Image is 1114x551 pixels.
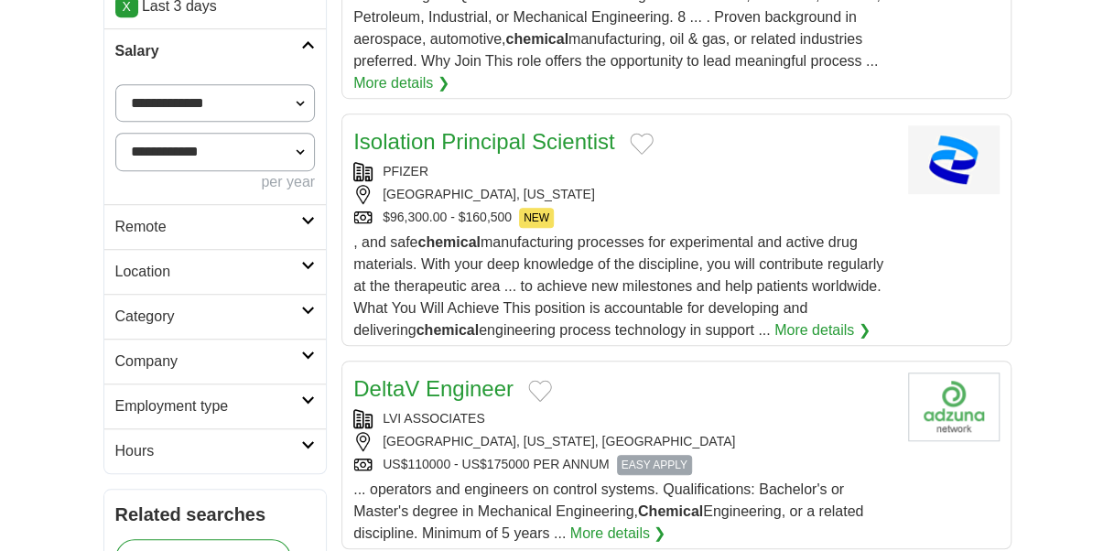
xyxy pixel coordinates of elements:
[353,129,614,154] a: Isolation Principal Scientist
[104,428,327,473] a: Hours
[115,395,302,417] h2: Employment type
[353,432,892,451] div: [GEOGRAPHIC_DATA], [US_STATE], [GEOGRAPHIC_DATA]
[115,261,302,283] h2: Location
[353,481,863,541] span: ... operators and engineers on control systems. Qualifications: Bachelor's or Master's degree in ...
[630,133,654,155] button: Add to favorite jobs
[353,455,892,475] div: US$110000 - US$175000 PER ANNUM
[115,501,316,528] h2: Related searches
[383,164,428,178] a: PFIZER
[505,31,568,47] strong: chemical
[115,171,316,193] div: per year
[353,72,449,94] a: More details ❯
[104,28,327,73] a: Salary
[115,216,302,238] h2: Remote
[104,249,327,294] a: Location
[115,351,302,373] h2: Company
[353,234,883,338] span: , and safe manufacturing processes for experimental and active drug materials. With your deep kno...
[638,503,703,519] strong: Chemical
[908,373,1000,441] img: Company logo
[528,380,552,402] button: Add to favorite jobs
[353,185,892,204] div: [GEOGRAPHIC_DATA], [US_STATE]
[104,384,327,428] a: Employment type
[353,376,514,401] a: DeltaV Engineer
[115,306,302,328] h2: Category
[104,294,327,339] a: Category
[417,234,480,250] strong: chemical
[774,319,871,341] a: More details ❯
[115,440,302,462] h2: Hours
[104,339,327,384] a: Company
[617,455,692,475] span: EASY APPLY
[908,125,1000,194] img: Pfizer logo
[104,204,327,249] a: Remote
[115,40,302,62] h2: Salary
[353,208,892,228] div: $96,300.00 - $160,500
[570,523,666,545] a: More details ❯
[519,208,554,228] span: NEW
[416,322,479,338] strong: chemical
[353,409,892,428] div: LVI ASSOCIATES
